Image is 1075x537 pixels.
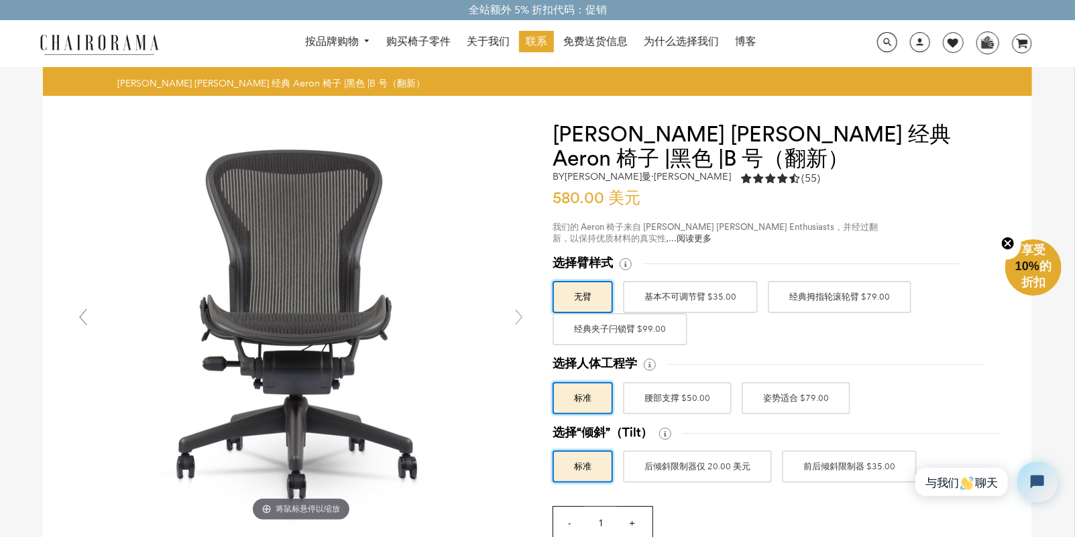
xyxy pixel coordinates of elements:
[644,35,719,49] span: 为什么选择我们
[574,285,591,309] font: 无臂
[763,386,829,410] font: 姿势适合 $79.00
[741,171,820,189] a: 4.5 评分 （55 票）
[644,386,710,410] font: 腰部支撑 $50.00
[1002,34,1032,54] a: 层
[574,317,666,341] font: 经典夹子闩锁臂 $99.00
[223,31,838,56] nav: 桌面导航
[579,234,712,243] span: 保持优质材料的真实性,...
[553,356,637,371] span: 选择人体工程学
[563,35,628,49] span: 免费送货信息
[386,35,451,49] span: 购买椅子零件
[677,234,712,243] a: 阅读更多
[553,255,613,271] span: 选择臂样式
[526,35,547,49] span: 联系
[117,77,425,89] span: [PERSON_NAME] [PERSON_NAME] 经典 Aeron 椅子 |黑色 |B 号（翻新）
[117,77,430,89] nav: 面包屑
[553,223,878,243] span: 我们的 Aeron 椅子来自 [PERSON_NAME] [PERSON_NAME] Enthusiasts，并经过翻新，以
[100,123,502,525] img: Herman Miller 经典 Aeron 椅子 |黑色 |B 码（更新） - chairorama
[553,190,640,206] span: 580.00 美元
[1015,259,1039,273] span: 10%
[801,172,820,186] span: (55)
[1013,34,1031,53] g: 层
[100,316,502,329] a: Herman Miller 经典 Aeron 椅子 |黑色 |B 码（更新） - chairorama将鼠标悬停以缩放
[803,455,895,479] font: 前后倾斜限制器 $35.00
[741,171,820,186] div: 4.5 评分 （55 票）
[380,31,457,52] a: 购买椅子零件
[553,425,653,440] span: 选择“倾斜”（Tilt）
[553,171,731,182] h2: by
[574,455,591,479] font: 标准
[574,386,591,410] font: 标准
[728,31,763,52] a: 博客
[298,32,378,52] a: 按品牌购物
[565,170,731,182] a: [PERSON_NAME]曼·[PERSON_NAME]
[467,35,510,49] span: 关于我们
[735,35,756,49] span: 博客
[644,455,750,479] font: 后倾斜限制器仅 20.00 美元
[32,32,166,56] img: 主席
[637,31,726,52] a: 为什么选择我们
[1015,243,1052,289] span: 享受 的折扣
[519,31,554,52] a: 联系
[995,229,1021,259] button: 关闭预告片
[977,32,998,52] img: WhatsApp_Image_2024-07-12_at_16.23.01.webp
[553,123,1005,171] h1: [PERSON_NAME] [PERSON_NAME] 经典 Aeron 椅子 |黑色 |B 号（翻新）
[1005,241,1062,297] div: 享受10%的折扣关闭预告片
[892,451,1069,514] iframe: Tidio Chat
[789,285,890,309] font: 经典拇指轮滚轮臂 $79.00
[557,31,634,52] a: 免费送货信息
[305,35,359,48] font: 按品牌购物
[460,31,516,52] a: 关于我们
[644,285,736,309] font: 基本不可调节臂 $35.00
